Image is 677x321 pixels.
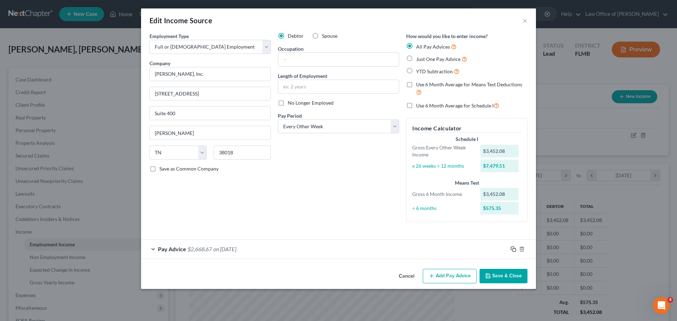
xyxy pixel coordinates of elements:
[214,146,271,160] input: Enter zip...
[278,80,399,93] input: ex: 2 years
[412,124,522,133] h5: Income Calculator
[423,269,477,284] button: Add Pay Advice
[412,136,522,143] div: Schedule I
[393,270,420,284] button: Cancel
[150,87,270,100] input: Enter address...
[409,205,477,212] div: ÷ 6 months
[150,60,170,66] span: Company
[188,246,212,252] span: $2,668.67
[416,68,453,74] span: YTD Subtraction
[158,246,186,252] span: Pay Advice
[150,126,270,140] input: Enter city...
[416,56,461,62] span: Just One Pay Advice
[480,202,519,215] div: $575.35
[213,246,236,252] span: on [DATE]
[150,33,189,39] span: Employment Type
[409,191,477,198] div: Gross 6 Month Income
[667,297,673,303] span: 4
[278,113,302,119] span: Pay Period
[278,45,304,53] label: Occupation
[322,33,337,39] span: Spouse
[278,53,399,66] input: --
[150,67,271,81] input: Search company by name...
[480,188,519,200] div: $3,452.08
[412,179,522,186] div: Means Test
[416,81,522,87] span: Use 6 Month Average for Means Test Deductions
[288,100,334,106] span: No Longer Employed
[416,103,494,109] span: Use 6 Month Average for Schedule I
[653,297,670,314] iframe: Intercom live chat
[150,16,212,25] div: Edit Income Source
[406,32,488,40] label: How would you like to enter income?
[416,44,450,50] span: All Pay Advices
[480,269,527,284] button: Save & Close
[278,72,327,80] label: Length of Employment
[409,144,477,158] div: Gross Every Other Week Income
[288,33,304,39] span: Debtor
[409,162,477,169] div: x 26 weeks ÷ 12 months
[480,145,519,158] div: $3,452.08
[523,16,527,25] button: ×
[150,106,270,120] input: Unit, Suite, etc...
[480,160,519,172] div: $7,479.51
[159,166,219,172] span: Save as Common Company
